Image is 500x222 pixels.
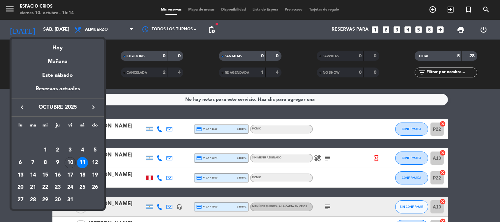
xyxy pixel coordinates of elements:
td: 30 de octubre de 2025 [51,194,64,206]
td: 15 de octubre de 2025 [39,169,51,181]
td: 20 de octubre de 2025 [14,181,27,194]
div: 5 [89,145,101,156]
div: 27 [15,194,26,206]
td: 31 de octubre de 2025 [64,194,76,206]
div: 2 [52,145,63,156]
div: 31 [65,194,76,206]
td: 22 de octubre de 2025 [39,181,51,194]
td: 6 de octubre de 2025 [14,156,27,169]
td: 16 de octubre de 2025 [51,169,64,181]
div: 21 [27,182,39,193]
i: keyboard_arrow_right [89,103,97,111]
div: 12 [89,157,101,168]
td: 26 de octubre de 2025 [89,181,101,194]
td: 25 de octubre de 2025 [76,181,89,194]
div: 10 [65,157,76,168]
div: 24 [65,182,76,193]
th: sábado [76,122,89,132]
div: 17 [65,170,76,181]
div: 9 [52,157,63,168]
div: 20 [15,182,26,193]
td: 27 de octubre de 2025 [14,194,27,206]
th: lunes [14,122,27,132]
td: 21 de octubre de 2025 [27,181,39,194]
td: 9 de octubre de 2025 [51,156,64,169]
td: 5 de octubre de 2025 [89,144,101,156]
div: 19 [89,170,101,181]
td: 3 de octubre de 2025 [64,144,76,156]
div: 26 [89,182,101,193]
div: 4 [77,145,88,156]
td: 23 de octubre de 2025 [51,181,64,194]
td: 24 de octubre de 2025 [64,181,76,194]
div: 1 [40,145,51,156]
th: domingo [89,122,101,132]
div: Este sábado [12,66,104,85]
div: 18 [77,170,88,181]
th: martes [27,122,39,132]
div: 3 [65,145,76,156]
div: 6 [15,157,26,168]
div: 16 [52,170,63,181]
td: 10 de octubre de 2025 [64,156,76,169]
td: 12 de octubre de 2025 [89,156,101,169]
div: 25 [77,182,88,193]
td: 17 de octubre de 2025 [64,169,76,181]
td: 19 de octubre de 2025 [89,169,101,181]
div: Hoy [12,39,104,52]
td: 18 de octubre de 2025 [76,169,89,181]
div: Reservas actuales [12,85,104,98]
td: 4 de octubre de 2025 [76,144,89,156]
td: OCT. [14,132,101,144]
div: 8 [40,157,51,168]
td: 2 de octubre de 2025 [51,144,64,156]
td: 8 de octubre de 2025 [39,156,51,169]
div: 13 [15,170,26,181]
td: 14 de octubre de 2025 [27,169,39,181]
div: 11 [77,157,88,168]
th: miércoles [39,122,51,132]
div: 30 [52,194,63,206]
div: 23 [52,182,63,193]
td: 7 de octubre de 2025 [27,156,39,169]
div: 15 [40,170,51,181]
div: Mañana [12,52,104,66]
div: 29 [40,194,51,206]
th: viernes [64,122,76,132]
td: 13 de octubre de 2025 [14,169,27,181]
div: 7 [27,157,39,168]
div: 14 [27,170,39,181]
th: jueves [51,122,64,132]
span: octubre 2025 [28,103,87,112]
td: 29 de octubre de 2025 [39,194,51,206]
i: keyboard_arrow_left [18,103,26,111]
td: 1 de octubre de 2025 [39,144,51,156]
td: 28 de octubre de 2025 [27,194,39,206]
div: 22 [40,182,51,193]
div: 28 [27,194,39,206]
td: 11 de octubre de 2025 [76,156,89,169]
